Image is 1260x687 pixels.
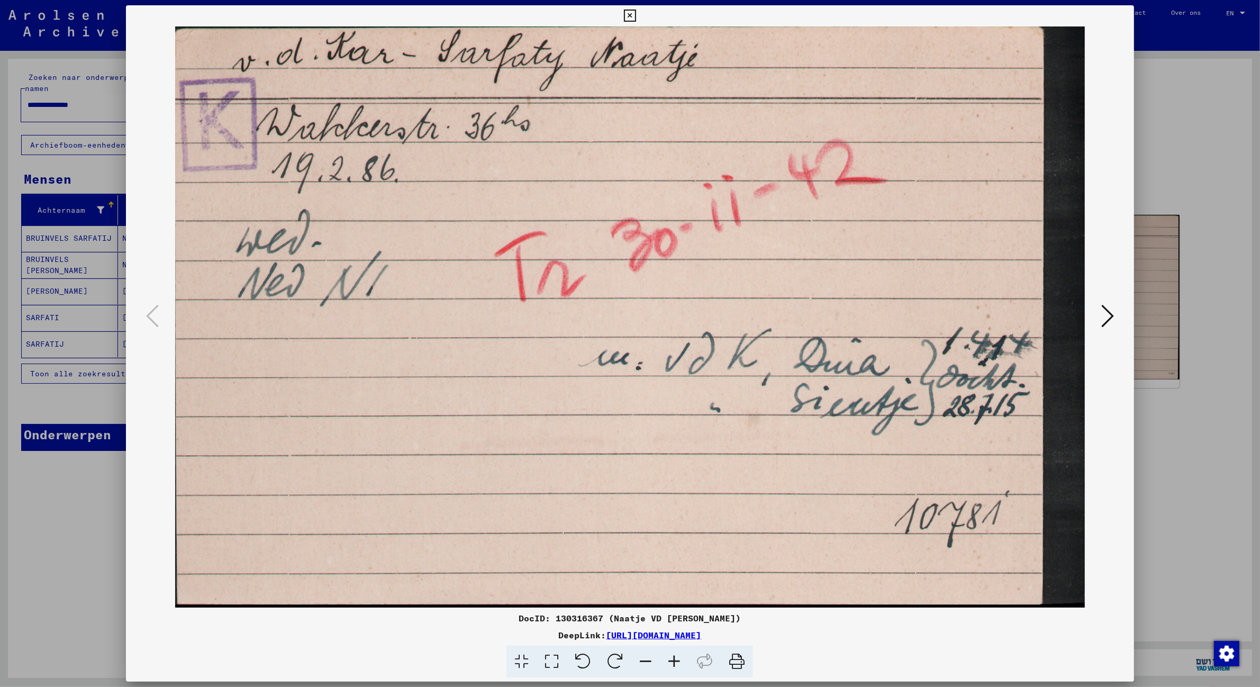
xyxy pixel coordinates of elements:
[1214,641,1239,666] img: Wijzigingstoestemming
[162,26,1098,608] img: 001.jpg
[519,613,741,623] font: DocID: 130316367 (Naatje VD [PERSON_NAME])
[558,630,606,640] font: DeepLink:
[606,630,701,640] a: [URL][DOMAIN_NAME]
